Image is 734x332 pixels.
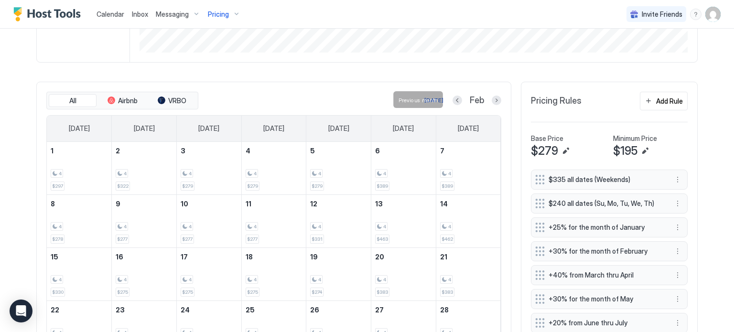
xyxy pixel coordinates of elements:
span: 17 [181,253,188,261]
td: February 17, 2026 [176,247,241,300]
span: 15 [51,253,58,261]
a: February 3, 2026 [177,142,241,160]
span: [DATE] [134,124,155,133]
span: +25% for the month of January [549,223,662,232]
span: $322 [117,183,129,189]
span: 16 [116,253,123,261]
span: +30% for the month of February [549,247,662,256]
td: February 7, 2026 [436,142,501,195]
button: More options [672,198,683,209]
div: menu [672,317,683,329]
span: 12 [310,200,317,208]
span: $275 [247,289,258,295]
span: $335 all dates (Weekends) [549,175,662,184]
span: $463 [377,236,388,242]
div: Host Tools Logo [13,7,85,21]
span: 7 [440,147,444,155]
a: February 9, 2026 [112,195,176,213]
a: February 24, 2026 [177,301,241,319]
span: $278 [52,236,63,242]
span: $331 [312,236,323,242]
a: February 17, 2026 [177,248,241,266]
span: $383 [442,289,453,295]
a: Thursday [319,116,359,141]
a: February 12, 2026 [306,195,371,213]
div: menu [672,246,683,257]
span: 4 [318,171,321,177]
span: $275 [117,289,128,295]
button: More options [672,317,683,329]
span: 4 [59,224,62,230]
td: February 20, 2026 [371,247,436,300]
span: 4 [189,277,192,283]
a: February 21, 2026 [436,248,501,266]
a: February 23, 2026 [112,301,176,319]
span: Base Price [531,134,563,143]
span: 27 [375,306,384,314]
a: February 26, 2026 [306,301,371,319]
span: Messaging [156,10,189,19]
span: 4 [124,277,127,283]
span: 1 [51,147,54,155]
span: 4 [383,224,386,230]
span: $277 [117,236,128,242]
button: Edit [560,145,572,157]
span: $277 [182,236,193,242]
a: Friday [383,116,423,141]
a: February 6, 2026 [371,142,436,160]
a: February 25, 2026 [242,301,306,319]
td: February 15, 2026 [47,247,112,300]
span: 4 [124,224,127,230]
span: +20% from June thru July [549,319,662,327]
span: +30% for the month of May [549,295,662,303]
a: February 28, 2026 [436,301,501,319]
span: 24 [181,306,190,314]
span: 10 [181,200,188,208]
a: February 20, 2026 [371,248,436,266]
td: February 9, 2026 [112,194,177,247]
span: $277 [247,236,258,242]
span: $330 [52,289,64,295]
td: February 19, 2026 [306,247,371,300]
td: February 8, 2026 [47,194,112,247]
a: February 1, 2026 [47,142,111,160]
a: February 27, 2026 [371,301,436,319]
span: Calendar [97,10,124,18]
span: 4 [318,224,321,230]
span: [DATE] [393,124,414,133]
div: menu [672,198,683,209]
span: 22 [51,306,59,314]
a: February 16, 2026 [112,248,176,266]
a: February 22, 2026 [47,301,111,319]
span: Airbnb [118,96,138,105]
td: February 5, 2026 [306,142,371,195]
span: 4 [448,224,451,230]
a: Tuesday [189,116,229,141]
a: Saturday [448,116,488,141]
a: February 19, 2026 [306,248,371,266]
span: $462 [442,236,453,242]
span: $279 [531,144,558,158]
span: $389 [377,183,388,189]
span: +40% from March thru April [549,271,662,279]
button: Edit [639,145,651,157]
span: VRBO [168,96,186,105]
span: 2 [116,147,120,155]
td: February 6, 2026 [371,142,436,195]
a: Monday [124,116,164,141]
span: $195 [613,144,637,158]
span: Minimum Price [613,134,657,143]
a: February 2, 2026 [112,142,176,160]
span: 18 [246,253,253,261]
button: VRBO [148,94,196,107]
a: February 7, 2026 [436,142,501,160]
span: Pricing Rules [531,96,582,107]
span: $279 [182,183,193,189]
td: February 11, 2026 [241,194,306,247]
span: 9 [116,200,120,208]
span: 4 [448,171,451,177]
span: 4 [318,277,321,283]
span: [DATE] [263,124,284,133]
span: 4 [189,171,192,177]
a: February 15, 2026 [47,248,111,266]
